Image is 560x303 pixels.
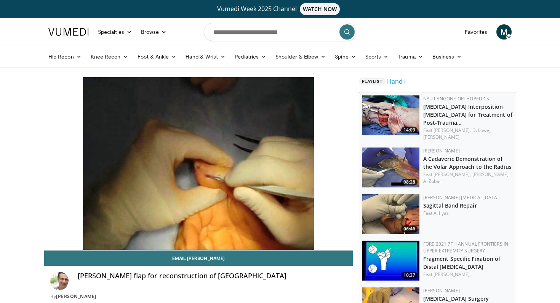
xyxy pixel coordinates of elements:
div: By [50,293,347,300]
video-js: Video Player [44,77,353,251]
a: [PERSON_NAME], [472,171,510,178]
a: Business [428,49,467,64]
a: Sports [361,49,394,64]
a: [PERSON_NAME] [56,293,96,300]
a: Foot & Ankle [133,49,181,64]
a: [PERSON_NAME] [423,148,460,154]
span: 14:09 [401,127,418,133]
a: Specialties [93,24,136,40]
a: Hand & Wrist [181,49,230,64]
a: Pediatrics [230,49,271,64]
span: Playlist [359,78,386,85]
a: [PERSON_NAME], [434,127,471,133]
img: Avatar [50,272,69,290]
a: 14:09 [362,95,419,135]
a: Vumedi Week 2025 ChannelWATCH NOW [50,3,510,15]
a: [PERSON_NAME] [423,287,460,294]
div: Feat. [423,210,513,217]
a: M [496,24,512,40]
span: 06:46 [401,225,418,232]
a: A. Zubair [423,178,443,184]
span: WATCH NOW [300,3,340,15]
div: Feat. [423,127,513,141]
div: Feat. [423,271,513,278]
span: 10:37 [401,272,418,279]
a: [PERSON_NAME], [434,171,471,178]
a: Fragment Specific Fixation of Distal [MEDICAL_DATA] [423,255,501,270]
a: [MEDICAL_DATA] Surgery [423,295,489,302]
a: Trauma [393,49,428,64]
a: D. Lowe, [472,127,491,133]
a: [MEDICAL_DATA] Interposition [MEDICAL_DATA] for Treatment of Post-Trauma… [423,103,512,126]
img: 90296666-1f36-4e4f-abae-c614e14b4cd8.150x105_q85_crop-smart_upscale.jpg [362,194,419,234]
img: a8086feb-0b6f-42d6-96d7-49e869b0240e.150x105_q85_crop-smart_upscale.jpg [362,148,419,187]
span: 08:28 [401,179,418,186]
a: Shoulder & Elbow [271,49,330,64]
a: NYU Langone Orthopedics [423,95,490,102]
a: 06:46 [362,194,419,234]
a: 08:28 [362,148,419,187]
div: Feat. [423,171,513,185]
a: Browse [136,24,171,40]
h4: [PERSON_NAME] flap for reconstruction of [GEOGRAPHIC_DATA] [78,272,347,280]
a: Knee Recon [86,49,133,64]
a: Sagittal Band Repair [423,202,477,209]
a: 10:37 [362,241,419,281]
a: [PERSON_NAME] [MEDICAL_DATA] [423,194,499,201]
a: A Cadaveric Demonstration of the Volar Approach to the Radius [423,155,512,170]
img: 93331b59-fbb9-4c57-9701-730327dcd1cb.jpg.150x105_q85_crop-smart_upscale.jpg [362,95,419,135]
a: [PERSON_NAME] [434,271,470,278]
a: Spine [330,49,360,64]
input: Search topics, interventions [204,23,356,41]
a: Hip Recon [44,49,86,64]
a: FORE 2021 7th Annual Frontiers in Upper Extremity Surgery [423,241,509,254]
img: VuMedi Logo [48,28,89,36]
img: 919eb891-5331-414c-9ce1-ba0cf9ebd897.150x105_q85_crop-smart_upscale.jpg [362,241,419,281]
a: Email [PERSON_NAME] [44,251,353,266]
a: Favorites [460,24,492,40]
a: Hand i [387,77,406,86]
a: A. Ilyas [434,210,449,216]
a: [PERSON_NAME] [423,134,459,140]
